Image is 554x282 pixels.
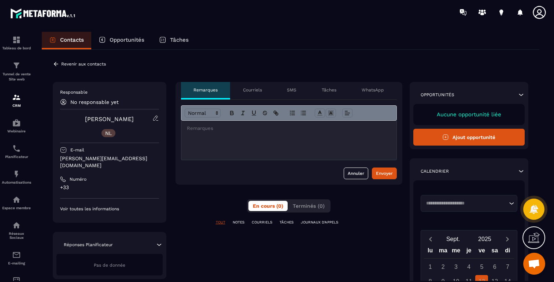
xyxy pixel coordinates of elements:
img: formation [12,93,21,102]
p: Responsable [60,89,159,95]
p: NOTES [233,220,244,225]
a: schedulerschedulerPlanificateur [2,139,31,164]
p: +33 [60,184,159,191]
div: 1 [424,260,437,273]
p: WhatsApp [362,87,384,93]
a: formationformationTableau de bord [2,30,31,56]
p: Webinaire [2,129,31,133]
img: automations [12,195,21,204]
img: scheduler [12,144,21,153]
img: formation [12,61,21,70]
p: Tâches [170,37,189,43]
img: automations [12,119,21,127]
a: Contacts [42,32,91,49]
button: Previous month [424,234,437,244]
p: COURRIELS [252,220,272,225]
img: formation [12,35,21,44]
p: Opportunités [110,37,144,43]
div: 4 [462,260,475,273]
div: di [501,245,514,258]
p: E-mail [70,147,84,153]
input: Search for option [424,200,507,207]
a: social-networksocial-networkRéseaux Sociaux [2,215,31,245]
a: automationsautomationsWebinaire [2,113,31,139]
div: 2 [437,260,450,273]
div: je [462,245,475,258]
a: automationsautomationsEspace membre [2,190,31,215]
p: Numéro [70,176,86,182]
p: SMS [287,87,296,93]
p: JOURNAUX D'APPELS [301,220,338,225]
p: Tâches [322,87,336,93]
p: Revenir aux contacts [61,61,106,67]
div: Envoyer [376,170,393,177]
p: Contacts [60,37,84,43]
span: Terminés (0) [293,203,325,209]
div: Ouvrir le chat [523,253,545,275]
p: Courriels [243,87,262,93]
p: [PERSON_NAME][EMAIL_ADDRESS][DOMAIN_NAME] [60,155,159,169]
a: automationsautomationsAutomatisations [2,164,31,190]
p: Remarques [193,87,218,93]
div: 5 [475,260,488,273]
a: Opportunités [91,32,152,49]
p: Opportunités [421,92,454,98]
p: Automatisations [2,180,31,184]
p: NL [105,131,112,136]
div: lu [424,245,436,258]
a: emailemailE-mailing [2,245,31,271]
a: formationformationCRM [2,87,31,113]
p: No responsable yet [70,99,119,105]
p: Réponses Planificateur [64,242,113,248]
a: [PERSON_NAME] [85,116,134,123]
div: ma [437,245,450,258]
div: me [450,245,462,258]
p: Espace membre [2,206,31,210]
div: 7 [501,260,514,273]
p: E-mailing [2,261,31,265]
button: Terminés (0) [288,201,329,211]
button: Next month [501,234,514,244]
button: Open months overlay [437,233,469,245]
p: Aucune opportunité liée [421,111,518,118]
img: email [12,251,21,259]
button: Ajout opportunité [413,129,525,146]
span: Pas de donnée [94,263,125,268]
div: 6 [488,260,501,273]
p: Calendrier [421,168,449,174]
a: formationformationTunnel de vente Site web [2,56,31,87]
button: Open years overlay [469,233,501,245]
p: Réseaux Sociaux [2,232,31,240]
p: Planificateur [2,155,31,159]
img: social-network [12,221,21,230]
button: En cours (0) [248,201,288,211]
a: Tâches [152,32,196,49]
button: Annuler [344,168,368,179]
p: TÂCHES [280,220,293,225]
p: TOUT [216,220,225,225]
div: sa [488,245,501,258]
img: logo [10,7,76,20]
p: Tunnel de vente Site web [2,72,31,82]
p: Tableau de bord [2,46,31,50]
button: Envoyer [372,168,397,179]
div: ve [475,245,488,258]
span: En cours (0) [253,203,283,209]
p: CRM [2,104,31,108]
div: 3 [450,260,462,273]
div: Search for option [421,195,518,212]
img: automations [12,170,21,178]
p: Voir toutes les informations [60,206,159,212]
